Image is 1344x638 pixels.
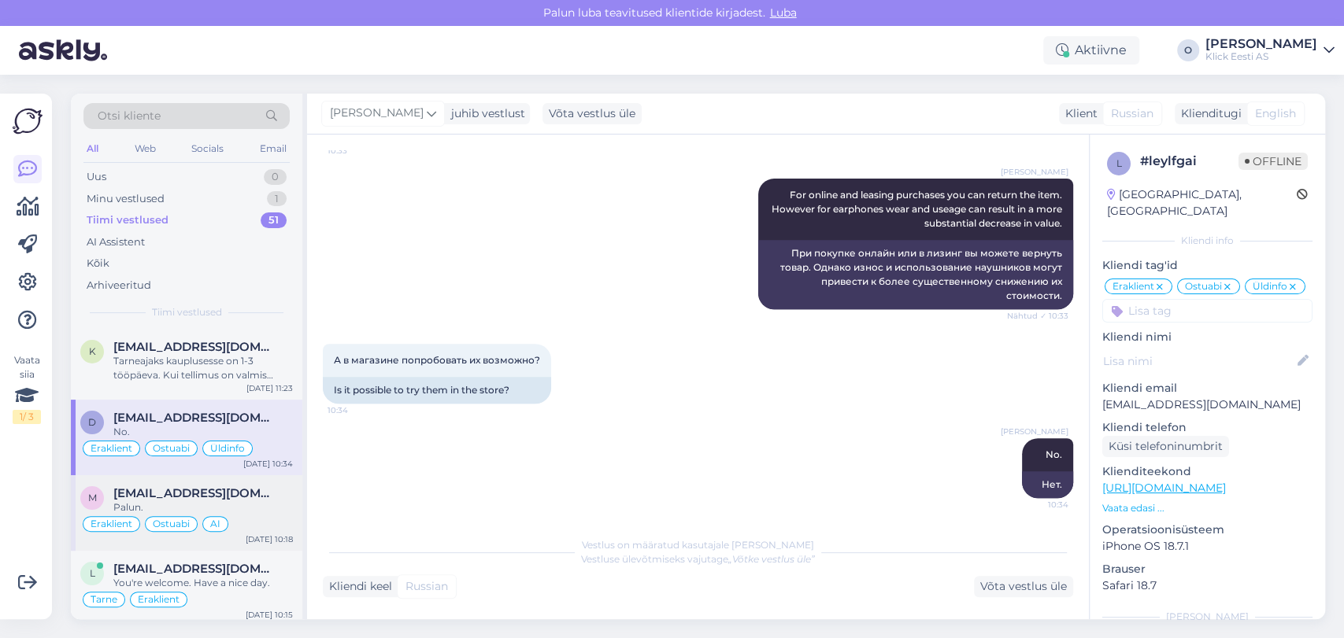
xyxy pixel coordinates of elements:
div: Нет. [1022,471,1073,498]
span: Otsi kliente [98,108,161,124]
div: [DATE] 11:23 [246,382,293,394]
div: juhib vestlust [445,105,525,122]
span: 10:34 [328,404,387,416]
span: 10:33 [328,145,387,157]
div: [DATE] 10:18 [246,533,293,545]
div: Socials [188,138,227,159]
div: # leylfgai [1140,152,1238,171]
p: Vaata edasi ... [1102,501,1313,515]
div: Email [257,138,290,159]
span: Eraklient [91,519,132,529]
p: Kliendi telefon [1102,419,1313,436]
div: Klient [1059,105,1098,122]
span: Luba [765,6,802,20]
div: Kliendi keel [323,578,392,595]
span: For online and leasing purchases you can return the item. However for earphones wear and useage c... [772,189,1064,229]
div: Kliendi info [1102,234,1313,248]
span: Üldinfo [210,444,245,453]
div: Küsi telefoninumbrit [1102,436,1229,457]
div: Web [131,138,159,159]
span: [PERSON_NAME] [1001,166,1068,178]
div: Klienditugi [1175,105,1242,122]
p: Brauser [1102,561,1313,577]
span: Tiimi vestlused [152,305,222,319]
span: English [1255,105,1296,122]
div: Võta vestlus üle [542,103,642,124]
div: 51 [261,212,287,228]
p: [EMAIL_ADDRESS][DOMAIN_NAME] [1102,396,1313,413]
div: [GEOGRAPHIC_DATA], [GEOGRAPHIC_DATA] [1107,186,1297,219]
span: Eraklient [1113,282,1154,291]
div: Arhiveeritud [87,278,151,293]
div: 0 [264,169,287,185]
span: mihkelveske@gmail.com [113,486,277,500]
span: l [90,567,95,579]
img: Askly Logo [13,106,43,136]
div: [DATE] 10:15 [246,609,293,621]
p: Operatsioonisüsteem [1102,522,1313,538]
div: AI Assistent [87,234,145,250]
div: Klick Eesti AS [1205,50,1317,63]
p: Safari 18.7 [1102,577,1313,594]
div: Kõik [87,256,109,271]
span: Nähtud ✓ 10:33 [1007,310,1068,322]
input: Lisa tag [1102,299,1313,323]
div: [PERSON_NAME] [1102,610,1313,624]
span: Eraklient [91,444,132,453]
span: 10:34 [1009,499,1068,511]
a: [URL][DOMAIN_NAME] [1102,481,1226,495]
p: Kliendi email [1102,380,1313,396]
span: Ostuabi [153,444,190,453]
p: iPhone OS 18.7.1 [1102,538,1313,555]
div: 1 / 3 [13,410,41,424]
a: [PERSON_NAME]Klick Eesti AS [1205,38,1335,63]
span: Vestluse ülevõtmiseks vajutage [581,553,815,565]
span: l [1116,157,1122,169]
span: А в магазине попробовать их возможно? [334,354,540,366]
span: D [88,416,96,428]
div: You're welcome. Have a nice day. [113,576,293,590]
span: Dan080902@gmail.com [113,411,277,425]
div: Tiimi vestlused [87,212,168,228]
span: Eraklient [138,595,180,604]
p: Kliendi nimi [1102,329,1313,345]
span: Ostuabi [1185,282,1222,291]
div: При покупке онлайн или в лизинг вы можете вернуть товар. Однако износ и использование наушников м... [758,240,1073,309]
div: 1 [267,191,287,207]
span: Ostuabi [153,519,190,529]
div: [PERSON_NAME] [1205,38,1317,50]
span: k [89,345,96,357]
p: Kliendi tag'id [1102,257,1313,274]
span: Tarne [91,595,117,604]
span: Russian [405,578,448,595]
div: No. [113,425,293,439]
span: AI [210,519,220,529]
p: Klienditeekond [1102,463,1313,480]
div: Võta vestlus üle [974,576,1073,597]
span: [PERSON_NAME] [330,105,424,122]
div: Palun. [113,500,293,514]
span: m [88,492,97,503]
span: Üldinfo [1253,282,1287,291]
i: „Võtke vestlus üle” [728,553,815,565]
span: Offline [1238,153,1308,170]
span: Vestlus on määratud kasutajale [PERSON_NAME] [582,539,814,551]
span: Russian [1111,105,1153,122]
div: Minu vestlused [87,191,165,207]
div: Aktiivne [1043,36,1139,65]
div: All [83,138,102,159]
div: Vaata siia [13,353,41,424]
div: Uus [87,169,106,185]
div: [DATE] 10:34 [243,458,293,470]
span: [PERSON_NAME] [1001,426,1068,437]
span: leralera03081993@gmail.com [113,562,277,576]
div: O [1177,39,1199,61]
div: Is it possible to try them in the store? [323,377,551,404]
div: Tarneajaks kauplusesse on 1-3 tööpäeva. Kui tellimus on valmis tuleb selle kohta teavitav e-mail. [113,354,293,382]
span: kainovoolmaa@outlook.com [113,340,277,354]
input: Lisa nimi [1103,352,1294,370]
span: No. [1046,448,1062,460]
